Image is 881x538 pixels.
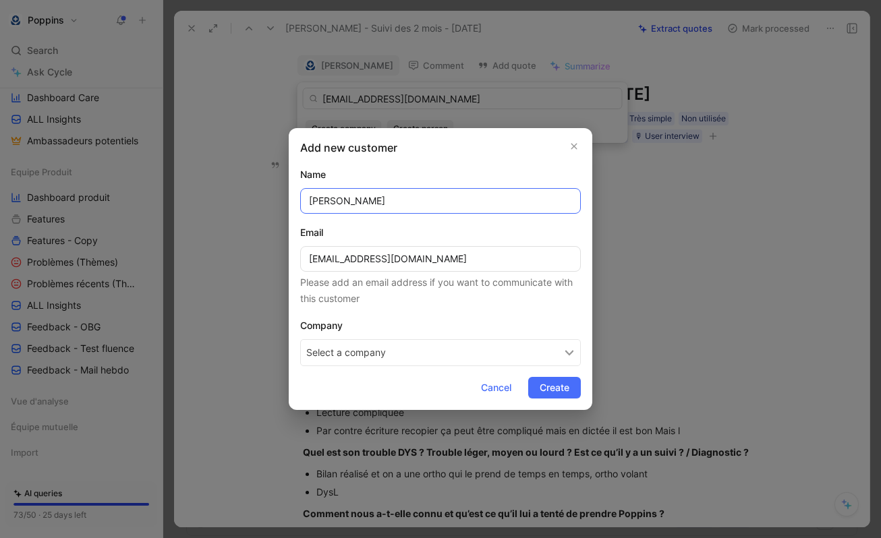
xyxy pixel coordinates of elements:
div: Please add an email address if you want to communicate with this customer [300,274,581,307]
input: Customer name [300,188,581,214]
button: Create [528,377,581,398]
input: Customer email [300,246,581,272]
div: Email [300,225,581,241]
button: Select a company [300,339,581,366]
span: Create [540,380,569,396]
h2: Add new customer [300,140,397,156]
div: Name [300,167,581,183]
span: Cancel [481,380,511,396]
button: Cancel [470,377,523,398]
h2: Company [300,318,581,334]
